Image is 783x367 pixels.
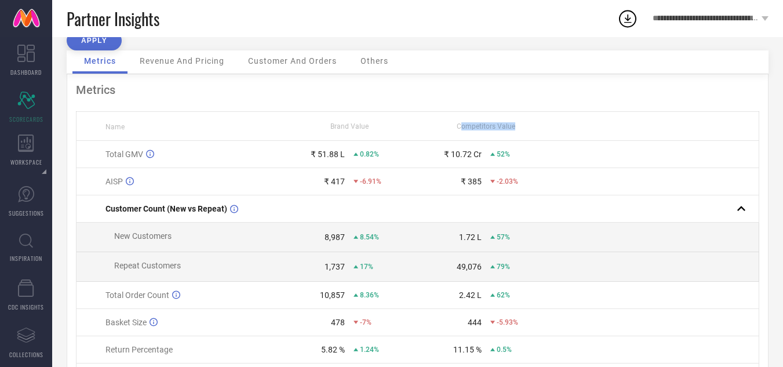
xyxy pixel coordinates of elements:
button: APPLY [67,31,122,50]
span: 62% [497,291,510,299]
span: Name [105,123,125,131]
span: Total Order Count [105,290,169,300]
span: 0.5% [497,346,512,354]
span: 79% [497,263,510,271]
div: ₹ 417 [324,177,345,186]
span: -6.91% [360,177,381,186]
div: 49,076 [457,262,482,271]
span: 8.36% [360,291,379,299]
span: CDC INSIGHTS [8,303,44,311]
div: 1.72 L [459,232,482,242]
div: ₹ 10.72 Cr [444,150,482,159]
span: -2.03% [497,177,518,186]
div: 5.82 % [321,345,345,354]
span: Return Percentage [105,345,173,354]
span: 8.54% [360,233,379,241]
span: COLLECTIONS [9,350,43,359]
span: Repeat Customers [114,261,181,270]
span: INSPIRATION [10,254,42,263]
div: ₹ 51.88 L [311,150,345,159]
div: 444 [468,318,482,327]
span: -7% [360,318,372,326]
span: Customer And Orders [248,56,337,66]
div: Metrics [76,83,759,97]
span: Competitors Value [457,122,515,130]
div: 2.42 L [459,290,482,300]
span: 57% [497,233,510,241]
span: 1.24% [360,346,379,354]
span: Partner Insights [67,7,159,31]
div: 8,987 [325,232,345,242]
span: Total GMV [105,150,143,159]
div: ₹ 385 [461,177,482,186]
span: New Customers [114,231,172,241]
span: SUGGESTIONS [9,209,44,217]
span: -5.93% [497,318,518,326]
div: Open download list [617,8,638,29]
span: Basket Size [105,318,147,327]
div: 478 [331,318,345,327]
span: AISP [105,177,123,186]
span: 0.82% [360,150,379,158]
span: Brand Value [330,122,369,130]
span: DASHBOARD [10,68,42,77]
span: Metrics [84,56,116,66]
span: Revenue And Pricing [140,56,224,66]
div: 1,737 [325,262,345,271]
span: Customer Count (New vs Repeat) [105,204,227,213]
div: 10,857 [320,290,345,300]
span: Others [360,56,388,66]
div: 11.15 % [453,345,482,354]
span: 52% [497,150,510,158]
span: WORKSPACE [10,158,42,166]
span: SCORECARDS [9,115,43,123]
span: 17% [360,263,373,271]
